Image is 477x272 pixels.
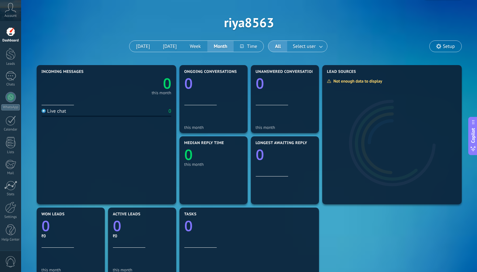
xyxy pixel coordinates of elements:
[1,238,20,242] div: Help Center
[443,44,455,49] span: Setup
[256,125,314,130] div: this month
[327,78,387,84] div: Not enough data to display
[42,109,46,113] img: Live chat
[1,83,20,87] div: Chats
[106,74,171,93] a: 0
[42,216,100,236] a: 0
[184,216,193,236] text: 0
[42,70,84,74] span: Incoming messages
[1,62,20,66] div: Leads
[184,145,193,164] text: 0
[113,216,121,236] text: 0
[1,215,20,219] div: Settings
[156,41,183,52] button: [DATE]
[184,141,224,145] span: Median reply time
[1,192,20,197] div: Stats
[327,70,356,74] span: Lead Sources
[1,39,20,43] div: Dashboard
[184,125,243,130] div: this month
[1,104,20,110] div: WhatsApp
[42,108,66,114] div: Live chat
[42,212,65,217] span: Won leads
[184,162,243,167] div: this month
[42,216,50,236] text: 0
[256,70,317,74] span: Unanswered conversations
[1,150,20,154] div: Lists
[256,141,307,145] span: Longest awaiting reply
[1,171,20,176] div: Mail
[129,41,156,52] button: [DATE]
[287,41,327,52] button: Select user
[256,145,264,164] text: 0
[207,41,234,52] button: Month
[184,74,193,93] text: 0
[5,14,17,18] span: Account
[268,41,287,52] button: All
[256,74,264,93] text: 0
[1,128,20,132] div: Calendar
[184,212,197,217] span: Tasks
[113,233,171,239] div: ₹0
[113,212,141,217] span: Active leads
[152,91,171,95] div: this month
[163,74,171,93] text: 0
[234,41,263,52] button: Time
[42,233,100,239] div: ₹0
[168,108,171,114] div: 0
[470,128,476,143] span: Copilot
[184,216,314,236] a: 0
[291,42,317,51] span: Select user
[183,41,207,52] button: Week
[113,216,171,236] a: 0
[184,70,237,74] span: Ongoing conversations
